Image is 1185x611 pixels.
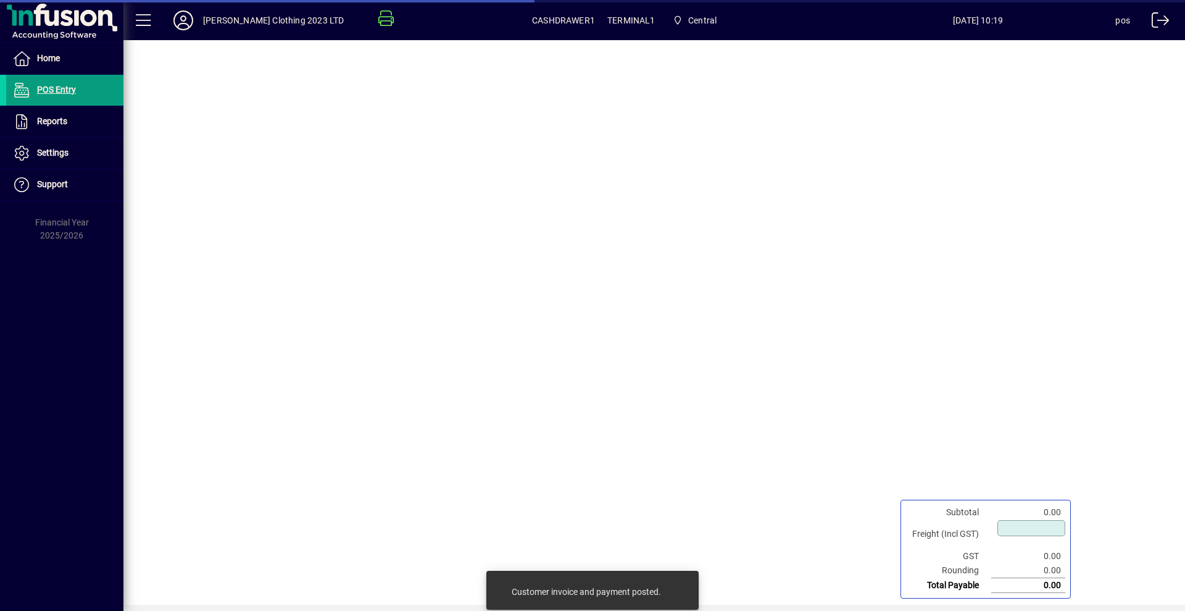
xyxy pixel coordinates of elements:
a: Logout [1142,2,1170,43]
span: Central [688,11,717,30]
span: Home [37,53,60,63]
td: Total Payable [906,578,991,593]
td: 0.00 [991,505,1065,520]
td: 0.00 [991,578,1065,593]
td: Subtotal [906,505,991,520]
span: Reports [37,116,67,126]
span: Central [668,9,722,32]
div: Customer invoice and payment posted. [512,586,661,598]
td: 0.00 [991,549,1065,563]
td: GST [906,549,991,563]
td: 0.00 [991,563,1065,578]
span: Support [37,179,68,189]
td: Rounding [906,563,991,578]
span: Settings [37,148,69,158]
a: Home [6,43,123,74]
span: CASHDRAWER1 [532,11,595,30]
span: POS Entry [37,85,76,95]
a: Reports [6,106,123,137]
span: [DATE] 10:19 [841,11,1116,30]
div: [PERSON_NAME] Clothing 2023 LTD [203,11,344,30]
span: TERMINAL1 [607,11,655,30]
div: pos [1115,11,1130,30]
a: Support [6,169,123,200]
button: Profile [164,9,203,32]
a: Settings [6,138,123,169]
td: Freight (Incl GST) [906,520,991,549]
